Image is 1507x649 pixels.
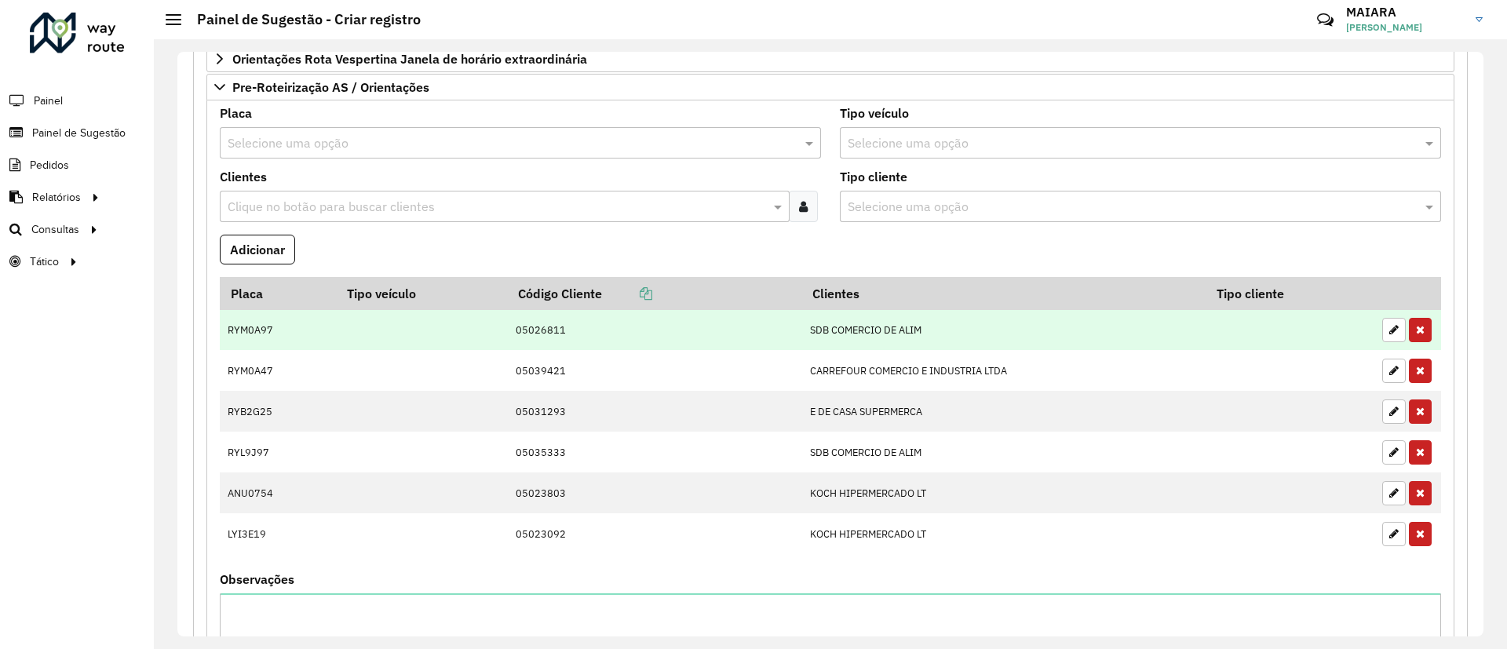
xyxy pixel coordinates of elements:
td: RYM0A97 [220,310,336,351]
a: Copiar [602,286,652,301]
th: Código Cliente [508,277,802,310]
td: KOCH HIPERMERCADO LT [802,513,1206,554]
a: Pre-Roteirização AS / Orientações [206,74,1454,100]
span: [PERSON_NAME] [1346,20,1464,35]
td: E DE CASA SUPERMERCA [802,391,1206,432]
td: 05039421 [508,350,802,391]
td: LYI3E19 [220,513,336,554]
td: SDB COMERCIO DE ALIM [802,310,1206,351]
th: Clientes [802,277,1206,310]
td: 05023092 [508,513,802,554]
td: ANU0754 [220,472,336,513]
th: Tipo veículo [336,277,507,310]
span: Relatórios [32,189,81,206]
td: SDB COMERCIO DE ALIM [802,432,1206,472]
td: 05023803 [508,472,802,513]
a: Contato Rápido [1308,3,1342,37]
td: CARREFOUR COMERCIO E INDUSTRIA LTDA [802,350,1206,391]
h3: MAIARA [1346,5,1464,20]
span: Painel de Sugestão [32,125,126,141]
td: RYL9J97 [220,432,336,472]
td: 05031293 [508,391,802,432]
button: Adicionar [220,235,295,264]
label: Placa [220,104,252,122]
label: Observações [220,570,294,589]
h2: Painel de Sugestão - Criar registro [181,11,421,28]
td: 05035333 [508,432,802,472]
span: Consultas [31,221,79,238]
span: Orientações Rota Vespertina Janela de horário extraordinária [232,53,587,65]
label: Tipo cliente [840,167,907,186]
a: Orientações Rota Vespertina Janela de horário extraordinária [206,46,1454,72]
span: Tático [30,253,59,270]
td: RYM0A47 [220,350,336,391]
span: Pedidos [30,157,69,173]
label: Tipo veículo [840,104,909,122]
span: Painel [34,93,63,109]
span: Pre-Roteirização AS / Orientações [232,81,429,93]
td: RYB2G25 [220,391,336,432]
th: Placa [220,277,336,310]
td: KOCH HIPERMERCADO LT [802,472,1206,513]
td: 05026811 [508,310,802,351]
th: Tipo cliente [1206,277,1374,310]
label: Clientes [220,167,267,186]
